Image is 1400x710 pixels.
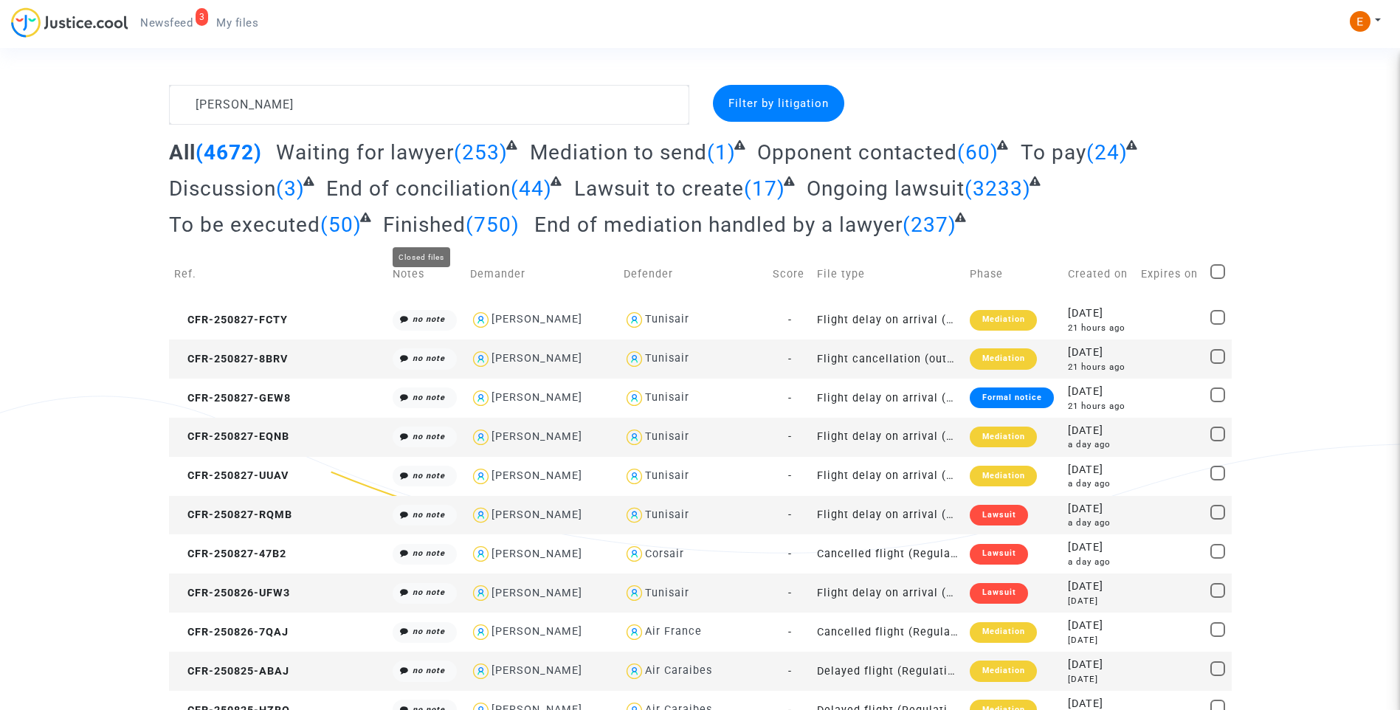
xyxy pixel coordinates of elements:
img: ACg8ocIeiFvHKe4dA5oeRFd_CiCnuxWUEc1A2wYhRJE3TTWt=s96-c [1350,11,1370,32]
i: no note [413,510,445,520]
td: Created on [1063,248,1136,300]
img: icon-user.svg [624,466,645,487]
i: no note [413,354,445,363]
span: - [788,665,792,678]
div: Lawsuit [970,505,1027,525]
div: Formal notice [970,387,1053,408]
img: icon-user.svg [624,348,645,370]
div: Air France [645,625,702,638]
div: [PERSON_NAME] [492,625,582,638]
img: icon-user.svg [624,582,645,604]
img: icon-user.svg [470,427,492,448]
span: Ongoing lawsuit [807,176,965,201]
div: Air Caraibes [645,664,712,677]
div: Corsair [645,548,684,560]
div: [PERSON_NAME] [492,391,582,404]
img: icon-user.svg [470,661,492,682]
div: a day ago [1068,556,1131,568]
div: [DATE] [1068,384,1131,400]
span: CFR-250826-UFW3 [174,587,290,599]
a: My files [204,12,270,34]
span: (24) [1086,140,1128,165]
span: (50) [320,213,362,237]
i: no note [413,432,445,441]
td: Flight cancellation (outside of EU - Montreal Convention) [812,340,965,379]
span: (4672) [196,140,262,165]
div: Mediation [970,661,1036,681]
span: (253) [454,140,508,165]
td: Delayed flight (Regulation EC 261/2004) [812,652,965,691]
div: [DATE] [1068,306,1131,322]
div: Lawsuit [970,544,1027,565]
i: no note [413,314,445,324]
span: - [788,430,792,443]
img: icon-user.svg [624,387,645,409]
i: no note [413,627,445,636]
div: [DATE] [1068,579,1131,595]
img: icon-user.svg [624,543,645,565]
div: Mediation [970,427,1036,447]
div: [DATE] [1068,345,1131,361]
span: (3) [276,176,305,201]
div: [PERSON_NAME] [492,587,582,599]
span: - [788,626,792,638]
div: [PERSON_NAME] [492,509,582,521]
span: CFR-250827-FCTY [174,314,288,326]
div: [DATE] [1068,618,1131,634]
span: CFR-250825-ABAJ [174,665,289,678]
div: Tunisair [645,313,689,325]
img: icon-user.svg [624,505,645,526]
div: 21 hours ago [1068,361,1131,373]
span: CFR-250827-RQMB [174,509,292,521]
span: - [788,548,792,560]
span: - [788,469,792,482]
span: (60) [957,140,999,165]
div: 3 [196,8,209,26]
img: icon-user.svg [470,505,492,526]
div: [PERSON_NAME] [492,352,582,365]
img: icon-user.svg [470,348,492,370]
div: Mediation [970,466,1036,486]
div: [DATE] [1068,462,1131,478]
div: [DATE] [1068,673,1131,686]
div: 21 hours ago [1068,322,1131,334]
span: - [788,314,792,326]
img: icon-user.svg [470,309,492,331]
td: Notes [387,248,466,300]
span: End of conciliation [326,176,511,201]
span: Waiting for lawyer [276,140,454,165]
td: File type [812,248,965,300]
img: icon-user.svg [470,621,492,643]
span: - [788,587,792,599]
td: Defender [618,248,768,300]
td: Score [768,248,811,300]
span: CFR-250827-8BRV [174,353,288,365]
span: (1) [707,140,736,165]
div: Tunisair [645,587,689,599]
div: Tunisair [645,391,689,404]
td: Flight delay on arrival (outside of EU - Montreal Convention) [812,300,965,340]
i: no note [413,666,445,675]
div: Tunisair [645,352,689,365]
span: (44) [511,176,552,201]
div: a day ago [1068,517,1131,529]
div: Tunisair [645,430,689,443]
div: [DATE] [1068,634,1131,647]
img: icon-user.svg [624,621,645,643]
img: icon-user.svg [624,309,645,331]
span: - [788,392,792,404]
span: Discussion [169,176,276,201]
i: no note [413,587,445,597]
img: icon-user.svg [470,582,492,604]
div: a day ago [1068,478,1131,490]
span: Filter by litigation [728,97,829,110]
span: (3233) [965,176,1031,201]
span: CFR-250827-EQNB [174,430,289,443]
div: [DATE] [1068,423,1131,439]
span: To be executed [169,213,320,237]
div: [PERSON_NAME] [492,664,582,677]
span: CFR-250827-47B2 [174,548,286,560]
div: [DATE] [1068,540,1131,556]
span: All [169,140,196,165]
img: icon-user.svg [470,543,492,565]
